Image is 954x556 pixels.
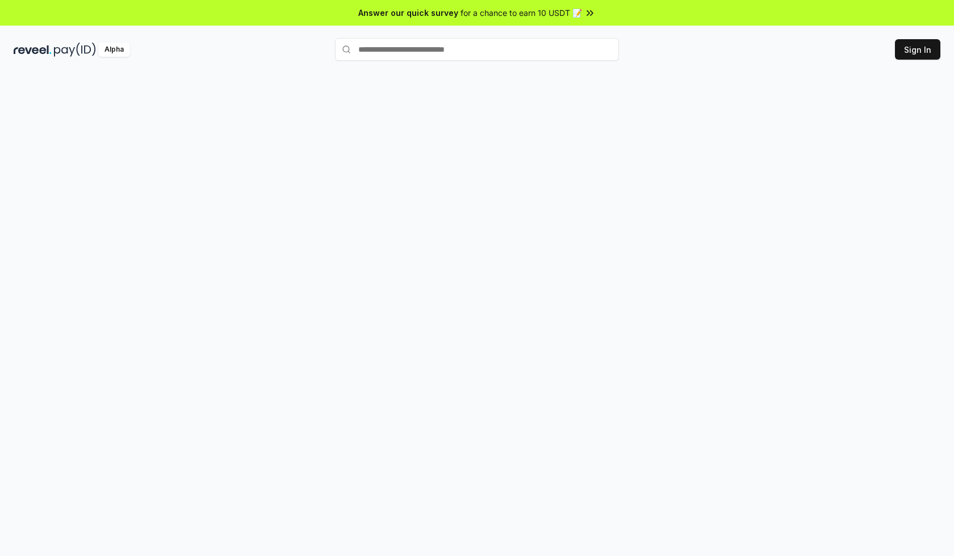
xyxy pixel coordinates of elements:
[54,43,96,57] img: pay_id
[14,43,52,57] img: reveel_dark
[358,7,458,19] span: Answer our quick survey
[461,7,582,19] span: for a chance to earn 10 USDT 📝
[895,39,940,60] button: Sign In
[98,43,130,57] div: Alpha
